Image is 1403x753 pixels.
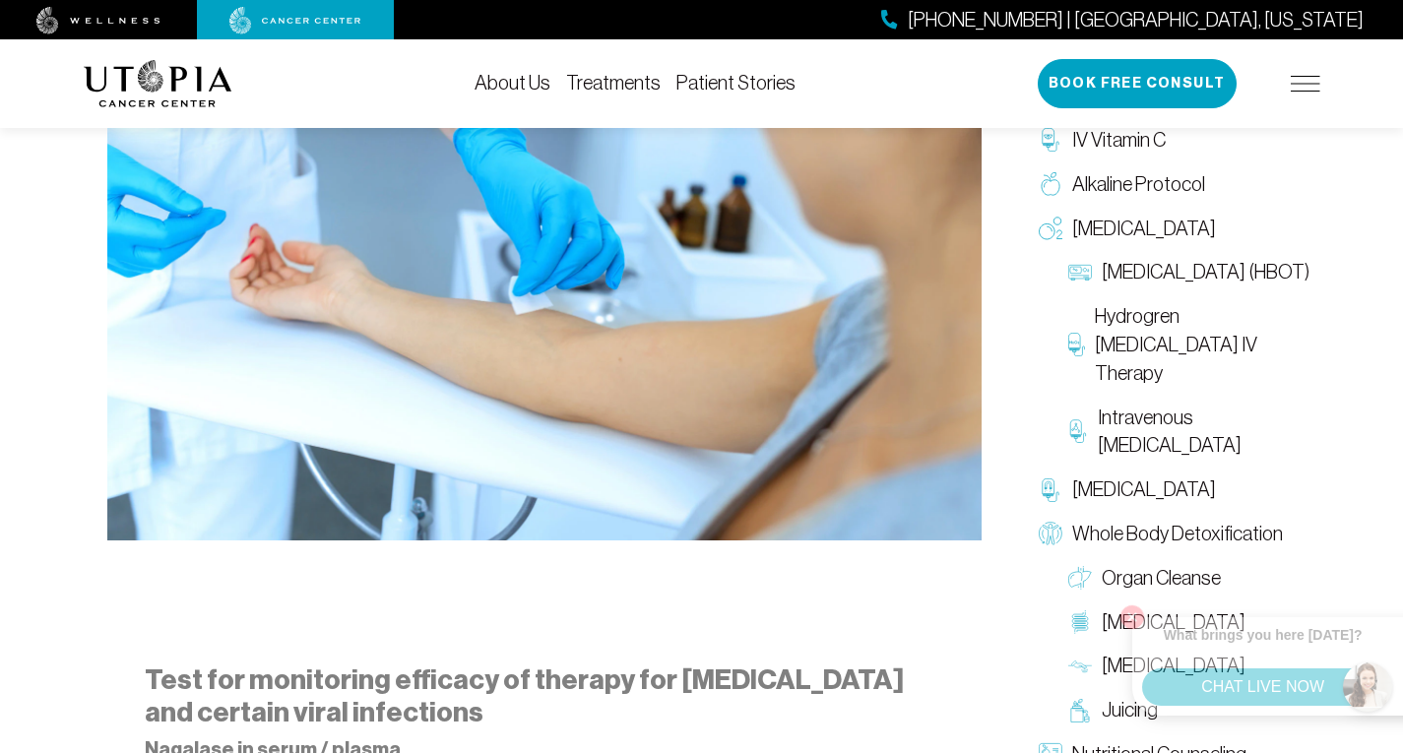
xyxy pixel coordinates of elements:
[1102,652,1245,680] span: [MEDICAL_DATA]
[1291,76,1320,92] img: icon-hamburger
[1039,522,1062,545] img: Whole Body Detoxification
[1072,475,1216,504] span: [MEDICAL_DATA]
[1039,172,1062,196] img: Alkaline Protocol
[1058,556,1320,600] a: Organ Cleanse
[1029,512,1320,556] a: Whole Body Detoxification
[1068,655,1092,678] img: Lymphatic Massage
[1039,128,1062,152] img: IV Vitamin C
[1068,610,1092,634] img: Colon Therapy
[1072,170,1205,199] span: Alkaline Protocol
[1102,696,1158,724] span: Juicing
[881,6,1364,34] a: [PHONE_NUMBER] | [GEOGRAPHIC_DATA], [US_STATE]
[566,72,661,94] a: Treatments
[1068,333,1085,356] img: Hydrogren Peroxide IV Therapy
[1029,468,1320,512] a: [MEDICAL_DATA]
[1072,126,1166,155] span: IV Vitamin C
[84,60,232,107] img: logo
[1068,419,1089,443] img: Intravenous Ozone Therapy
[1029,207,1320,251] a: [MEDICAL_DATA]
[1098,404,1309,461] span: Intravenous [MEDICAL_DATA]
[1095,302,1310,387] span: Hydrogren [MEDICAL_DATA] IV Therapy
[1058,250,1320,294] a: [MEDICAL_DATA] (HBOT)
[1038,59,1237,108] button: Book Free Consult
[36,7,160,34] img: wellness
[1068,699,1092,722] img: Juicing
[1029,162,1320,207] a: Alkaline Protocol
[1102,608,1245,637] span: [MEDICAL_DATA]
[107,29,982,540] img: Nagalase Blood Test
[1058,294,1320,395] a: Hydrogren [MEDICAL_DATA] IV Therapy
[1102,258,1309,286] span: [MEDICAL_DATA] (HBOT)
[1072,520,1283,548] span: Whole Body Detoxification
[1029,118,1320,162] a: IV Vitamin C
[1068,566,1092,590] img: Organ Cleanse
[475,72,550,94] a: About Us
[1058,396,1320,469] a: Intravenous [MEDICAL_DATA]
[1058,688,1320,732] a: Juicing
[1039,217,1062,240] img: Oxygen Therapy
[1102,564,1221,593] span: Organ Cleanse
[1068,261,1092,284] img: Hyperbaric Oxygen Therapy (HBOT)
[1058,644,1320,688] a: [MEDICAL_DATA]
[1072,215,1216,243] span: [MEDICAL_DATA]
[1058,600,1320,645] a: [MEDICAL_DATA]
[908,6,1364,34] span: [PHONE_NUMBER] | [GEOGRAPHIC_DATA], [US_STATE]
[1039,478,1062,502] img: Chelation Therapy
[676,72,796,94] a: Patient Stories
[229,7,361,34] img: cancer center
[145,663,904,729] strong: Test for monitoring efficacy of therapy for [MEDICAL_DATA] and certain viral infections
